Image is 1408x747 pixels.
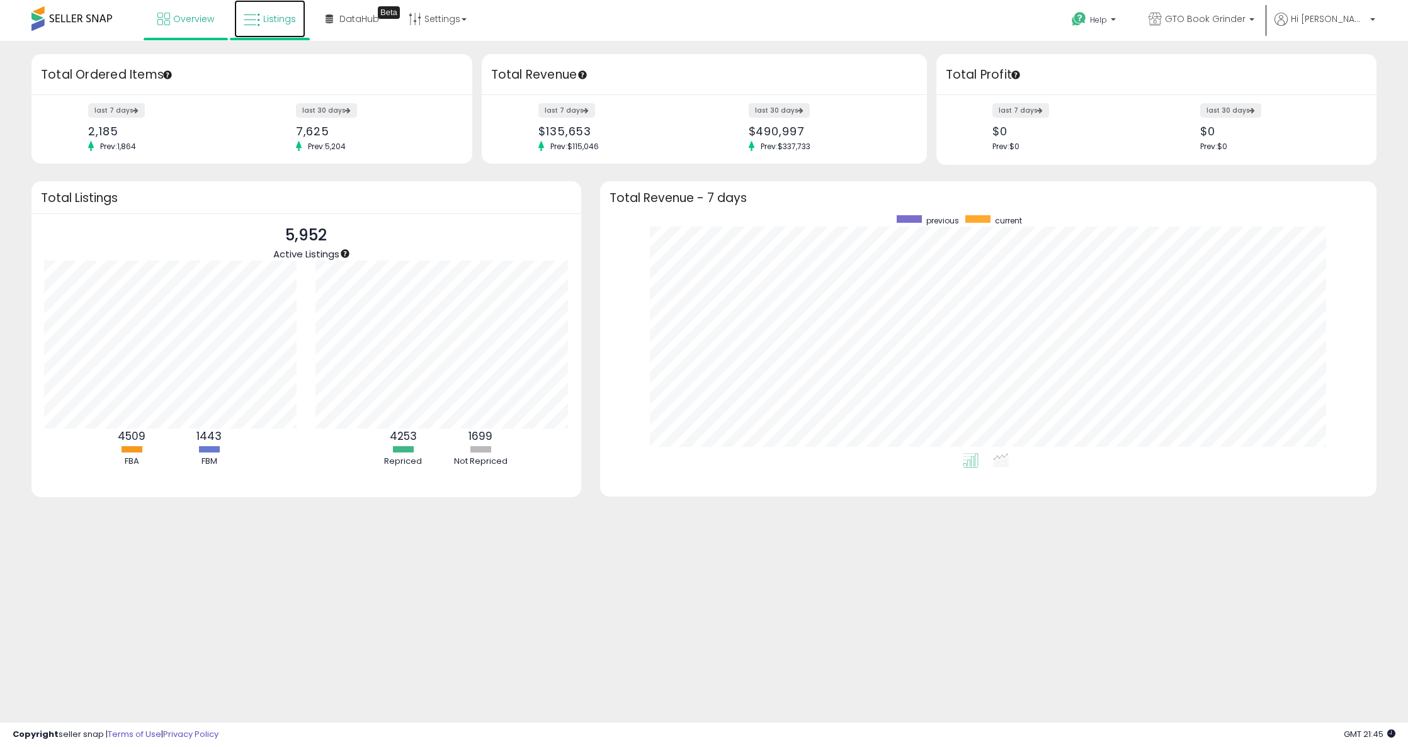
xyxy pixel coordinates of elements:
[1200,103,1261,118] label: last 30 days
[995,215,1022,226] span: current
[749,125,905,138] div: $490,997
[1062,2,1128,41] a: Help
[610,193,1368,203] h3: Total Revenue - 7 days
[365,456,441,468] div: Repriced
[1165,13,1246,25] span: GTO Book Grinder
[491,66,917,84] h3: Total Revenue
[1010,69,1021,81] div: Tooltip anchor
[992,141,1019,152] span: Prev: $0
[378,6,400,19] div: Tooltip anchor
[390,429,417,444] b: 4253
[749,103,810,118] label: last 30 days
[339,13,379,25] span: DataHub
[926,215,959,226] span: previous
[263,13,296,25] span: Listings
[196,429,222,444] b: 1443
[41,66,463,84] h3: Total Ordered Items
[173,13,214,25] span: Overview
[273,223,339,247] p: 5,952
[302,141,352,152] span: Prev: 5,204
[754,141,817,152] span: Prev: $337,733
[88,125,242,138] div: 2,185
[339,248,351,259] div: Tooltip anchor
[443,456,518,468] div: Not Repriced
[296,103,357,118] label: last 30 days
[538,125,695,138] div: $135,653
[992,125,1147,138] div: $0
[162,69,173,81] div: Tooltip anchor
[41,193,572,203] h3: Total Listings
[171,456,247,468] div: FBM
[1071,11,1087,27] i: Get Help
[94,141,142,152] span: Prev: 1,864
[118,429,145,444] b: 4509
[468,429,492,444] b: 1699
[88,103,145,118] label: last 7 days
[94,456,169,468] div: FBA
[992,103,1049,118] label: last 7 days
[1090,14,1107,25] span: Help
[273,247,339,261] span: Active Listings
[544,141,605,152] span: Prev: $115,046
[577,69,588,81] div: Tooltip anchor
[296,125,450,138] div: 7,625
[538,103,595,118] label: last 7 days
[1291,13,1366,25] span: Hi [PERSON_NAME]
[1275,13,1375,41] a: Hi [PERSON_NAME]
[946,66,1368,84] h3: Total Profit
[1200,141,1227,152] span: Prev: $0
[1200,125,1354,138] div: $0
